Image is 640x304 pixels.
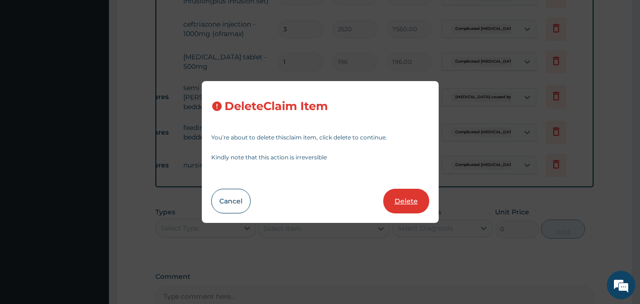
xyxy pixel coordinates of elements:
button: Delete [383,189,429,213]
textarea: Type your message and hit 'Enter' [5,203,180,236]
div: Minimize live chat window [155,5,178,28]
p: Kindly note that this action is irreversible [211,155,429,160]
button: Cancel [211,189,251,213]
p: You’re about to delete this claim item , click delete to continue. [211,135,429,140]
img: d_794563401_company_1708531726252_794563401 [18,47,38,71]
div: Chat with us now [49,53,159,65]
h3: Delete Claim Item [225,100,328,113]
span: We're online! [55,92,131,187]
